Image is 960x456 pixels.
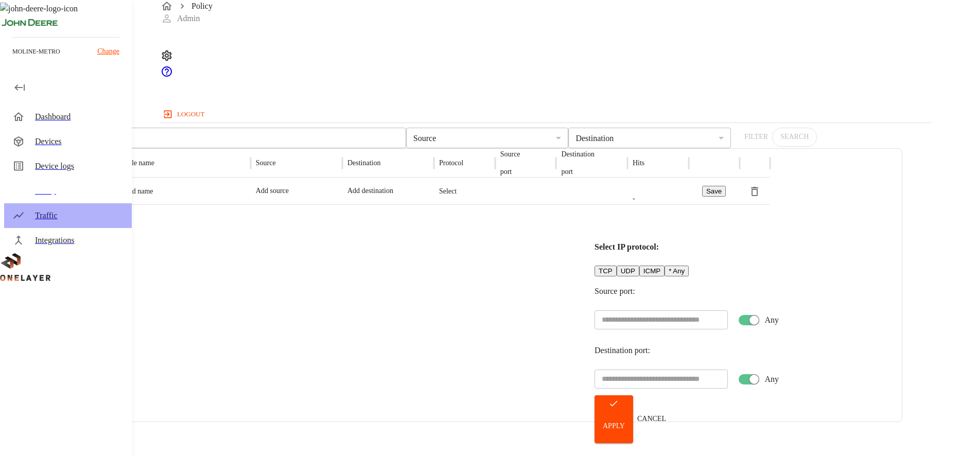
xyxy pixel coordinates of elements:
[665,266,689,276] button: * Any
[500,167,520,177] p: port
[161,106,208,122] button: logout
[617,266,639,276] button: UDP
[744,181,765,202] button: delete
[603,420,625,433] p: Apply
[439,158,463,168] p: Protocol
[256,158,276,168] p: Source
[177,12,200,25] p: Admin
[633,158,644,168] p: Hits
[161,106,931,122] a: logout
[595,344,779,357] p: Destination port:
[595,395,633,443] button: Apply
[347,158,381,168] p: Destination
[595,285,779,297] p: Source port:
[764,373,779,385] p: Any
[500,149,520,160] p: Source
[595,241,779,253] h4: Select IP protocol:
[595,266,617,276] button: TCP
[595,265,779,443] div: protocol tabs
[347,186,429,196] p: Add destination
[561,149,595,160] p: Destination
[561,167,595,177] p: port
[639,266,665,276] button: ICMP
[161,71,173,79] a: onelayer-support
[124,178,246,204] p: Add name
[124,158,154,168] p: Rule name
[161,71,173,79] span: Support Portal
[439,178,490,204] p: Select
[764,314,779,326] p: Any
[702,186,726,197] button: Save
[633,185,684,212] p: -
[633,410,670,429] button: Cancel
[256,186,337,196] p: Add source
